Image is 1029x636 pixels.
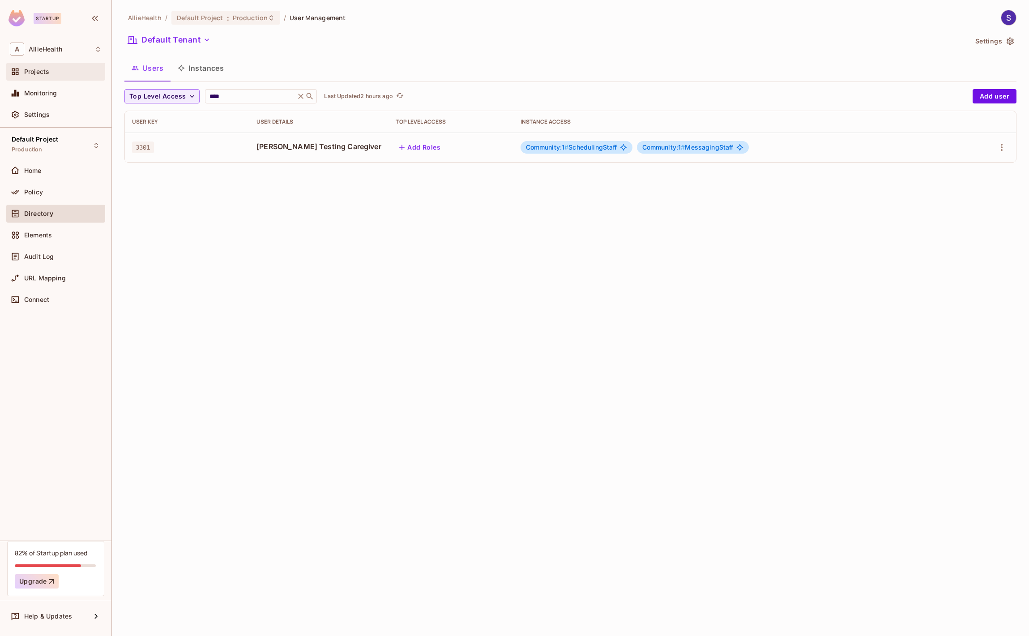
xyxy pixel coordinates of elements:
[15,549,87,557] div: 82% of Startup plan used
[124,33,214,47] button: Default Tenant
[24,253,54,260] span: Audit Log
[526,143,569,151] span: Community:1
[24,275,66,282] span: URL Mapping
[24,210,53,217] span: Directory
[10,43,24,56] span: A
[233,13,268,22] span: Production
[972,34,1016,48] button: Settings
[395,91,406,102] button: refresh
[256,142,381,151] span: [PERSON_NAME] Testing Caregiver
[129,91,186,102] span: Top Level Access
[132,142,154,153] span: 3301
[24,167,42,174] span: Home
[396,140,444,155] button: Add Roles
[526,144,617,151] span: SchedulingStaff
[642,143,685,151] span: Community:1
[12,136,58,143] span: Default Project
[284,13,286,22] li: /
[29,46,62,53] span: Workspace: AllieHealth
[396,92,404,101] span: refresh
[256,118,381,125] div: User Details
[24,189,43,196] span: Policy
[128,13,162,22] span: the active workspace
[24,232,52,239] span: Elements
[396,118,506,125] div: Top Level Access
[973,89,1016,103] button: Add user
[642,144,734,151] span: MessagingStaff
[564,143,568,151] span: #
[24,90,57,97] span: Monitoring
[165,13,167,22] li: /
[34,13,61,24] div: Startup
[290,13,346,22] span: User Management
[124,57,171,79] button: Users
[124,89,200,103] button: Top Level Access
[12,146,43,153] span: Production
[132,118,242,125] div: User Key
[1001,10,1016,25] img: Stephen Morrison
[521,118,956,125] div: Instance Access
[24,111,50,118] span: Settings
[24,68,49,75] span: Projects
[324,93,393,100] p: Last Updated 2 hours ago
[9,10,25,26] img: SReyMgAAAABJRU5ErkJggg==
[681,143,685,151] span: #
[226,14,230,21] span: :
[24,296,49,303] span: Connect
[177,13,223,22] span: Default Project
[393,91,406,102] span: Click to refresh data
[171,57,231,79] button: Instances
[15,574,59,589] button: Upgrade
